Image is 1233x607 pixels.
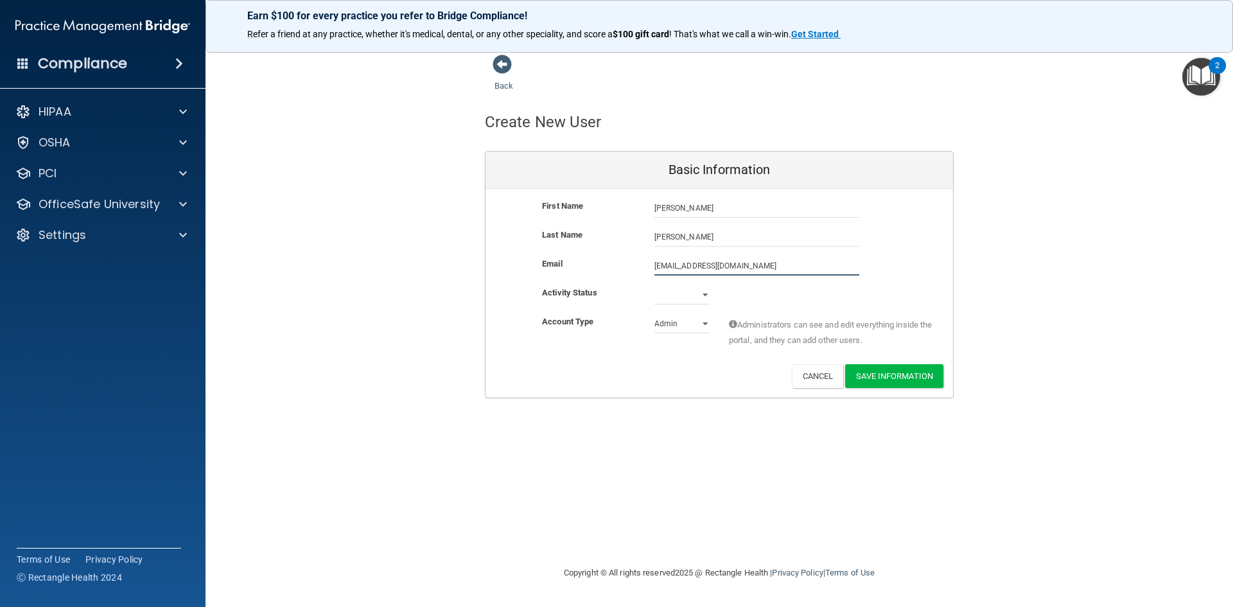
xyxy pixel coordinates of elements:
p: Earn $100 for every practice you refer to Bridge Compliance! [247,10,1191,22]
a: OSHA [15,135,187,150]
span: Administrators can see and edit everything inside the portal, and they can add other users. [729,317,934,348]
div: Copyright © All rights reserved 2025 @ Rectangle Health | | [485,552,954,594]
a: Settings [15,227,187,243]
strong: Get Started [791,29,839,39]
p: HIPAA [39,104,71,119]
p: Settings [39,227,86,243]
b: Last Name [542,230,582,240]
a: OfficeSafe University [15,197,187,212]
span: Refer a friend at any practice, whether it's medical, dental, or any other speciality, and score a [247,29,613,39]
div: Basic Information [485,152,953,189]
strong: $100 gift card [613,29,669,39]
h4: Compliance [38,55,127,73]
span: Ⓒ Rectangle Health 2024 [17,571,122,584]
a: Terms of Use [825,568,875,577]
h4: Create New User [485,114,602,130]
p: OfficeSafe University [39,197,160,212]
b: Email [542,259,563,268]
a: Back [494,66,513,91]
b: Account Type [542,317,593,326]
span: ! That's what we call a win-win. [669,29,791,39]
a: PCI [15,166,187,181]
img: PMB logo [15,13,190,39]
b: First Name [542,201,583,211]
p: OSHA [39,135,71,150]
a: HIPAA [15,104,187,119]
a: Privacy Policy [85,553,143,566]
b: Activity Status [542,288,597,297]
button: Cancel [792,364,844,388]
button: Open Resource Center, 2 new notifications [1182,58,1220,96]
button: Save Information [845,364,943,388]
a: Terms of Use [17,553,70,566]
a: Privacy Policy [772,568,823,577]
div: 2 [1215,66,1220,82]
a: Get Started [791,29,841,39]
p: PCI [39,166,57,181]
